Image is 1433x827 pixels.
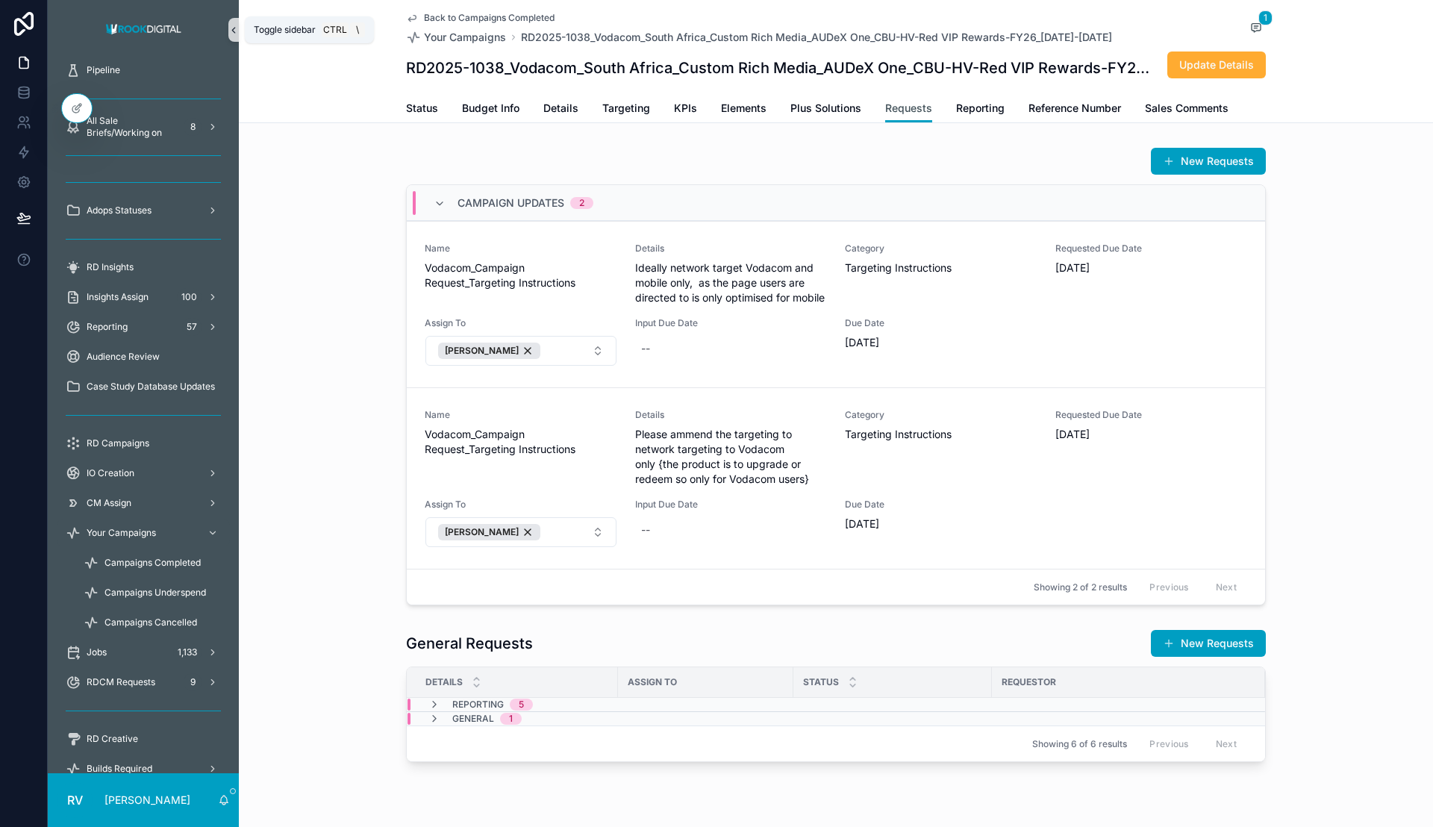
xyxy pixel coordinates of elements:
span: Reference Number [1028,101,1121,116]
span: Plus Solutions [790,101,861,116]
a: Back to Campaigns Completed [406,12,555,24]
span: Requested Due Date [1055,243,1248,255]
span: [DATE] [845,517,1037,531]
button: 1 [1246,19,1266,38]
a: Budget Info [462,95,519,125]
span: Targeting Instructions [845,260,1037,275]
a: Audience Review [57,343,230,370]
span: Pipeline [87,64,120,76]
div: -- [641,341,650,356]
span: RDCM Requests [87,676,155,688]
span: Please ammend the targeting to network targeting to Vodacom only {the product is to upgrade or re... [635,427,828,487]
a: IO Creation [57,460,230,487]
span: Builds Required [87,763,152,775]
span: Requested Due Date [1055,409,1248,421]
span: Jobs [87,646,107,658]
span: Requests [885,101,932,116]
span: [DATE] [845,335,1037,350]
a: Case Study Database Updates [57,373,230,400]
span: All Sale Briefs/Working on [87,115,178,139]
a: Your Campaigns [57,519,230,546]
h1: General Requests [406,633,533,654]
span: Reporting [452,699,504,711]
span: Your Campaigns [87,527,156,539]
a: New Requests [1151,148,1266,175]
span: Reporting [956,101,1005,116]
span: Input Due Date [635,317,828,329]
a: Reporting [956,95,1005,125]
span: KPIs [674,101,697,116]
span: 1 [1258,10,1273,25]
span: Category [845,409,1037,421]
span: Your Campaigns [424,30,506,45]
span: Campaigns Completed [104,557,201,569]
span: IO Creation [87,467,134,479]
a: CM Assign [57,490,230,517]
a: Campaigns Cancelled [75,609,230,636]
a: RD Insights [57,254,230,281]
span: Due Date [845,499,1037,511]
div: -- [641,522,650,537]
span: Campaigns Underspend [104,587,206,599]
a: Your Campaigns [406,30,506,45]
a: Reporting57 [57,313,230,340]
span: Vodacom_Campaign Request_Targeting Instructions [425,427,617,457]
a: Plus Solutions [790,95,861,125]
a: RD2025-1038_Vodacom_South Africa_Custom Rich Media_AUDeX One_CBU-HV-Red VIP Rewards-FY26_[DATE]-[... [521,30,1112,45]
a: Status [406,95,438,125]
span: Name [425,409,617,421]
img: App logo [102,18,186,42]
span: Showing 6 of 6 results [1032,738,1127,750]
span: Case Study Database Updates [87,381,215,393]
div: 5 [519,699,524,711]
a: KPIs [674,95,697,125]
a: Reference Number [1028,95,1121,125]
span: Assign To [425,317,617,329]
button: Select Button [425,336,616,366]
span: Targeting [602,101,650,116]
span: [PERSON_NAME] [445,345,519,357]
div: 1,133 [173,643,202,661]
span: Due Date [845,317,1037,329]
span: Elements [721,101,767,116]
span: Status [406,101,438,116]
span: Requestor [1002,676,1056,688]
div: 9 [184,673,202,691]
span: Status [803,676,839,688]
span: Details [635,243,828,255]
span: [PERSON_NAME] [445,526,519,538]
a: NameVodacom_Campaign Request_Targeting InstructionsDetailsPlease ammend the targeting to network ... [407,387,1265,569]
span: Showing 2 of 2 results [1034,581,1127,593]
a: Details [543,95,578,125]
a: Insights Assign100 [57,284,230,310]
span: Details [543,101,578,116]
div: 57 [182,318,202,336]
a: Pipeline [57,57,230,84]
a: Sales Comments [1145,95,1228,125]
a: RDCM Requests9 [57,669,230,696]
button: New Requests [1151,630,1266,657]
span: Name [425,243,617,255]
button: Update Details [1167,52,1266,78]
span: Assign To [628,676,677,688]
span: Category [845,243,1037,255]
span: Campaign Updates [458,196,564,210]
a: Builds Required [57,755,230,782]
span: Update Details [1179,57,1254,72]
span: RD Campaigns [87,437,149,449]
span: Vodacom_Campaign Request_Targeting Instructions [425,260,617,290]
span: RD Insights [87,261,134,273]
span: Input Due Date [635,499,828,511]
span: CM Assign [87,497,131,509]
a: Campaigns Underspend [75,579,230,606]
button: Unselect 5 [438,524,540,540]
span: Targeting Instructions [845,427,1037,442]
span: Details [635,409,828,421]
a: Targeting [602,95,650,125]
span: Audience Review [87,351,160,363]
span: Toggle sidebar [254,24,316,36]
span: Ideally network target Vodacom and mobile only, as the page users are directed to is only optimis... [635,260,828,305]
span: Assign To [425,499,617,511]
